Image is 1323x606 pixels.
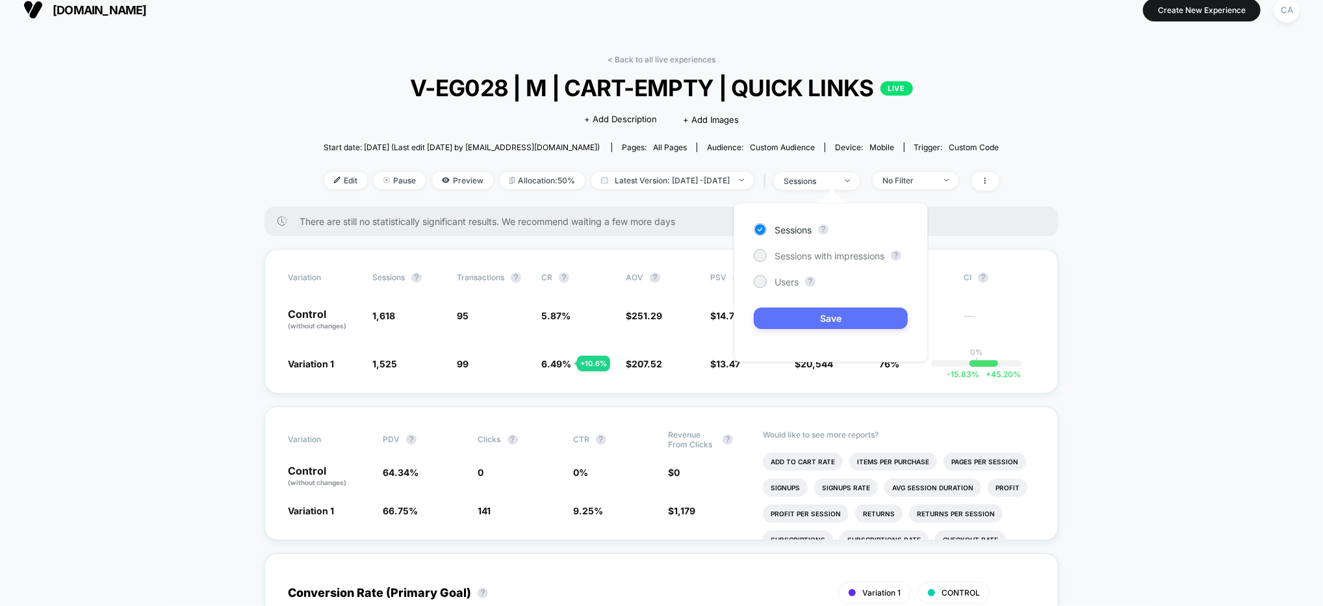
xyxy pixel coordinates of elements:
button: ? [723,434,733,445]
span: 13.47 [716,358,740,369]
span: 0 [674,467,680,478]
span: 9.25 % [573,505,603,516]
span: all pages [653,142,687,152]
span: 99 [457,358,469,369]
span: 251.29 [632,310,662,321]
li: Returns Per Session [909,505,1003,523]
span: $ [626,358,662,369]
li: Subscriptions Rate [840,531,929,549]
img: end [845,179,850,182]
span: Custom Code [949,142,999,152]
button: ? [978,272,988,283]
span: Variation 1 [862,588,901,598]
span: 66.75 % [383,505,418,516]
img: end [944,179,949,181]
span: 64.34 % [383,467,418,478]
p: 0% [970,347,983,357]
button: ? [596,434,606,445]
span: 45.20 % [979,369,1021,379]
span: 0 % [573,467,588,478]
li: Returns [855,505,903,523]
span: mobile [869,142,894,152]
button: ? [891,250,901,261]
span: 207.52 [632,358,662,369]
span: Variation [288,272,359,283]
li: Checkout Rate [935,531,1006,549]
span: CTR [573,434,589,444]
span: Allocation: 50% [500,172,585,189]
span: Users [775,276,799,287]
span: Latest Version: [DATE] - [DATE] [591,172,754,189]
p: | [975,357,978,367]
span: 141 [478,505,491,516]
span: AOV [626,272,643,282]
span: 14.75 [716,310,740,321]
span: Sessions with impressions [775,250,884,261]
img: rebalance [509,177,515,184]
span: 5.87 % [541,310,571,321]
li: Pages Per Session [944,453,1026,471]
span: Start date: [DATE] (Last edit [DATE] by [EMAIL_ADDRESS][DOMAIN_NAME]) [324,142,600,152]
span: CONTROL [942,588,980,598]
span: 6.49 % [541,358,571,369]
div: Trigger: [914,142,999,152]
span: CR [541,272,552,282]
span: Sessions [372,272,405,282]
span: + Add Description [584,113,657,126]
span: $ [710,358,740,369]
div: + 10.6 % [577,356,610,371]
button: ? [411,272,422,283]
button: ? [507,434,518,445]
li: Profit Per Session [763,505,849,523]
li: Add To Cart Rate [763,453,843,471]
span: Sessions [775,224,812,235]
button: ? [406,434,417,445]
span: 1,618 [372,310,395,321]
button: ? [818,224,828,235]
span: 95 [457,310,469,321]
span: Revenue From Clicks [668,430,716,449]
span: Variation 1 [288,505,334,516]
span: 1,179 [674,505,695,516]
span: Custom Audience [750,142,815,152]
span: Clicks [478,434,501,444]
div: Pages: [622,142,687,152]
li: Signups [763,479,808,497]
span: + Add Images [683,114,739,125]
button: ? [805,276,816,287]
li: Profit [988,479,1027,497]
span: | [760,172,774,191]
p: Would like to see more reports? [763,430,1035,440]
p: Control [288,466,370,488]
span: 0 [478,467,484,478]
span: Edit [324,172,367,189]
p: Control [288,309,359,331]
span: -15.83 % [947,369,979,379]
span: (without changes) [288,479,346,486]
img: end [383,177,390,183]
span: $ [710,310,740,321]
li: Avg Session Duration [884,479,981,497]
span: Transactions [457,272,504,282]
img: edit [334,177,340,183]
span: $ [668,505,695,516]
span: $ [626,310,662,321]
span: Variation 1 [288,358,334,369]
img: end [739,179,744,181]
div: Audience: [707,142,815,152]
li: Subscriptions [763,531,833,549]
p: LIVE [880,81,913,96]
span: $ [668,467,680,478]
span: --- [964,312,1035,331]
span: V-EG028 | M | CART-EMPTY | QUICK LINKS [357,74,966,101]
span: [DOMAIN_NAME] [53,3,147,17]
span: 1,525 [372,358,397,369]
span: There are still no statistically significant results. We recommend waiting a few more days [300,216,1033,227]
span: PSV [710,272,726,282]
li: Signups Rate [814,479,878,497]
span: PDV [383,434,400,444]
span: Variation [288,430,359,449]
div: No Filter [882,176,934,185]
span: + [986,369,991,379]
div: sessions [784,176,836,186]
